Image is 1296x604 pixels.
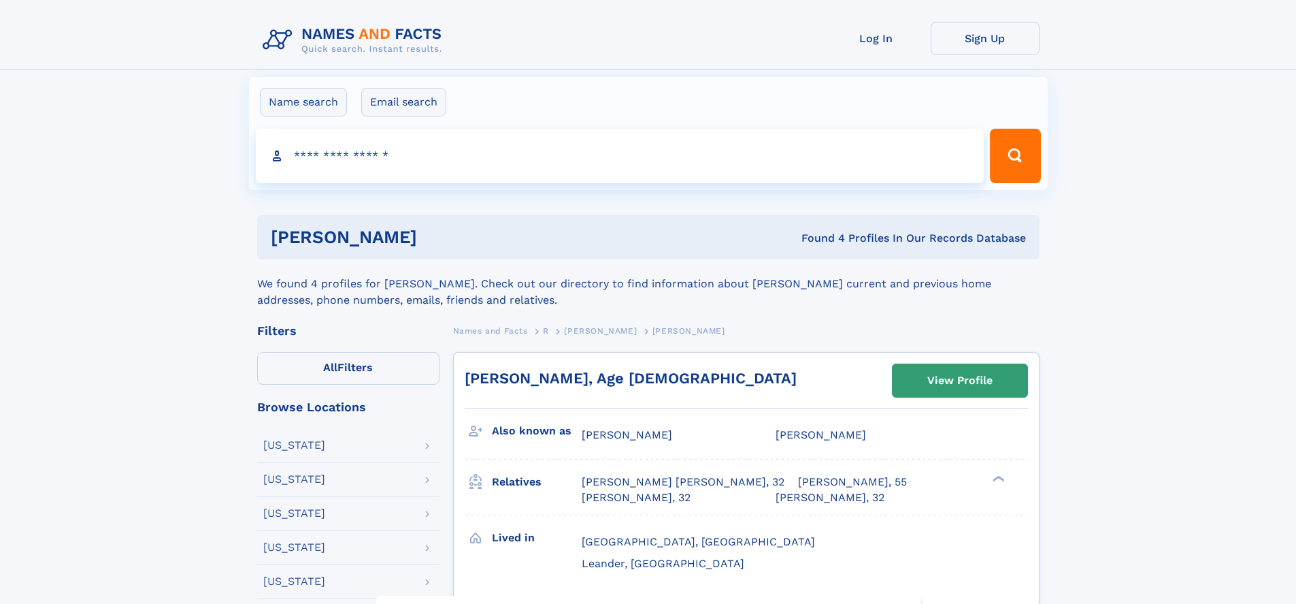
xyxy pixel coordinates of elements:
[652,326,725,336] span: [PERSON_NAME]
[582,535,815,548] span: [GEOGRAPHIC_DATA], [GEOGRAPHIC_DATA]
[260,88,347,116] label: Name search
[361,88,446,116] label: Email search
[582,475,784,490] a: [PERSON_NAME] [PERSON_NAME], 32
[582,428,672,441] span: [PERSON_NAME]
[257,22,453,59] img: Logo Names and Facts
[543,322,549,339] a: R
[893,364,1027,397] a: View Profile
[263,508,325,519] div: [US_STATE]
[465,370,797,387] a: [PERSON_NAME], Age [DEMOGRAPHIC_DATA]
[543,326,549,336] span: R
[582,490,691,505] a: [PERSON_NAME], 32
[492,526,582,550] h3: Lived in
[263,474,325,485] div: [US_STATE]
[776,490,884,505] a: [PERSON_NAME], 32
[609,231,1026,246] div: Found 4 Profiles In Our Records Database
[256,129,984,183] input: search input
[776,428,866,441] span: [PERSON_NAME]
[453,322,528,339] a: Names and Facts
[263,542,325,553] div: [US_STATE]
[257,325,439,337] div: Filters
[263,576,325,587] div: [US_STATE]
[798,475,907,490] a: [PERSON_NAME], 55
[564,322,637,339] a: [PERSON_NAME]
[927,365,993,396] div: View Profile
[323,361,337,374] span: All
[492,471,582,494] h3: Relatives
[990,129,1040,183] button: Search Button
[931,22,1040,55] a: Sign Up
[822,22,931,55] a: Log In
[257,352,439,385] label: Filters
[257,259,1040,308] div: We found 4 profiles for [PERSON_NAME]. Check out our directory to find information about [PERSON_...
[271,229,610,246] h1: [PERSON_NAME]
[257,401,439,413] div: Browse Locations
[492,419,582,443] h3: Also known as
[263,440,325,451] div: [US_STATE]
[582,557,744,570] span: Leander, [GEOGRAPHIC_DATA]
[564,326,637,336] span: [PERSON_NAME]
[989,475,1006,483] div: ❯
